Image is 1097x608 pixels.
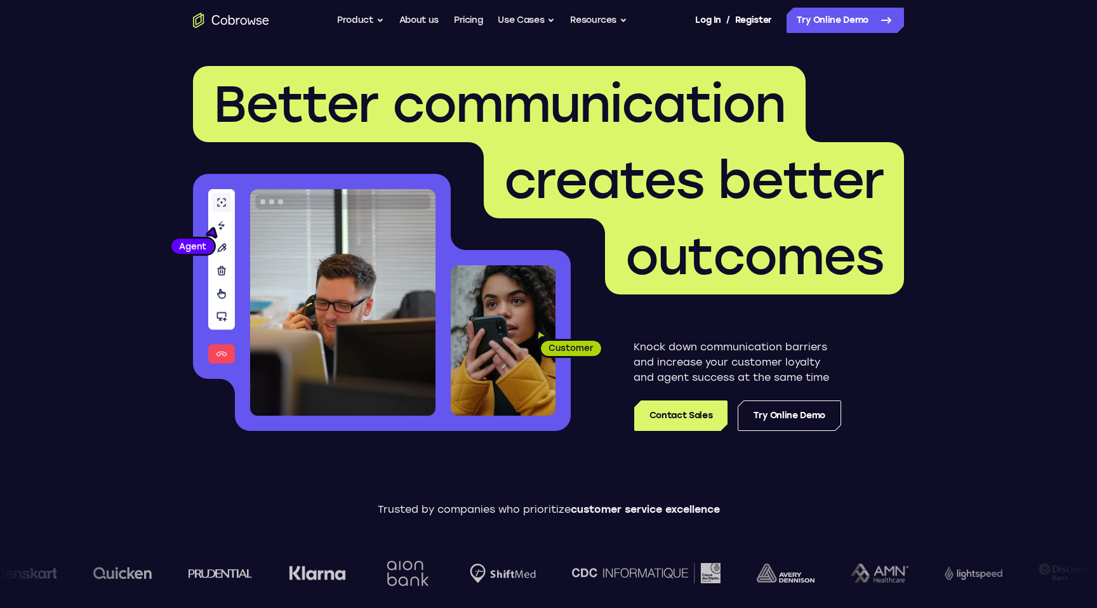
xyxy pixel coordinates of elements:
span: creates better [504,150,884,211]
a: Try Online Demo [787,8,904,33]
a: Pricing [454,8,483,33]
a: Go to the home page [193,13,269,28]
a: Try Online Demo [738,400,841,431]
img: Klarna [288,565,345,581]
img: avery-dennison [756,564,814,583]
button: Product [337,8,384,33]
img: A customer holding their phone [451,265,555,416]
img: CDC Informatique [571,563,720,583]
img: prudential [188,568,252,578]
button: Use Cases [498,8,555,33]
span: outcomes [625,226,884,287]
span: Better communication [213,74,785,135]
span: customer service excellence [571,503,720,515]
a: About us [399,8,439,33]
a: Log In [695,8,721,33]
img: Aion Bank [382,548,433,599]
p: Knock down communication barriers and increase your customer loyalty and agent success at the sam... [634,340,841,385]
img: A customer support agent talking on the phone [250,189,435,416]
a: Contact Sales [634,400,728,431]
img: Shiftmed [469,564,535,583]
img: AMN Healthcare [850,564,908,583]
span: / [726,13,730,28]
button: Resources [570,8,627,33]
a: Register [735,8,772,33]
